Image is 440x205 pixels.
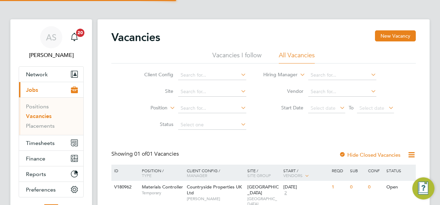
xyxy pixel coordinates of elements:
button: Preferences [19,182,83,197]
div: [DATE] [283,184,328,190]
span: [PERSON_NAME] [187,196,244,202]
input: Search for... [178,70,246,80]
label: Client Config [134,71,173,78]
span: 01 of [134,150,147,157]
div: Sub [348,165,366,176]
label: Hide Closed Vacancies [339,152,401,158]
label: Vendor [264,88,303,94]
span: 2 [283,190,288,196]
div: 1 [330,181,348,194]
div: 0 [366,181,384,194]
div: Reqd [330,165,348,176]
label: Site [134,88,173,94]
span: Preferences [26,186,56,193]
button: New Vacancy [375,30,416,41]
input: Search for... [308,70,376,80]
span: Select date [311,105,336,111]
a: Placements [26,123,55,129]
label: Hiring Manager [258,71,297,78]
span: Site Group [247,173,271,178]
div: Conf [366,165,384,176]
div: Site / [246,165,282,181]
button: Reports [19,166,83,182]
span: 20 [76,29,84,37]
div: 0 [348,181,366,194]
input: Search for... [178,104,246,113]
span: Jobs [26,87,38,93]
label: Start Date [264,105,303,111]
button: Timesheets [19,135,83,150]
li: Vacancies I follow [212,51,262,64]
div: Position / [137,165,185,181]
button: Finance [19,151,83,166]
span: 01 Vacancies [134,150,179,157]
div: Status [385,165,415,176]
span: Type [142,173,152,178]
input: Select one [178,120,246,130]
div: Start / [282,165,330,182]
label: Status [134,121,173,127]
a: Positions [26,103,49,110]
span: Andrew Stevensen [19,51,84,59]
span: Vendors [283,173,303,178]
span: Network [26,71,48,78]
button: Jobs [19,82,83,97]
span: [GEOGRAPHIC_DATA] [247,184,279,196]
div: ID [112,165,137,176]
a: AS[PERSON_NAME] [19,26,84,59]
span: AS [46,33,56,42]
div: Jobs [19,97,83,135]
label: Position [128,105,167,111]
a: Vacancies [26,113,52,119]
li: All Vacancies [279,51,315,64]
button: Network [19,67,83,82]
a: 20 [67,26,81,48]
span: Manager [187,173,207,178]
div: V180962 [112,181,137,194]
span: Reports [26,171,46,177]
div: Showing [111,150,180,158]
span: Timesheets [26,140,55,146]
h2: Vacancies [111,30,160,44]
input: Search for... [178,87,246,97]
input: Search for... [308,87,376,97]
span: Select date [359,105,384,111]
div: Client Config / [185,165,246,181]
button: Engage Resource Center [412,177,434,199]
span: Temporary [142,190,183,196]
div: Open [385,181,415,194]
span: Countryside Properties UK Ltd [187,184,242,196]
span: Finance [26,155,45,162]
span: To [347,103,356,112]
span: Materials Controller [142,184,183,190]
